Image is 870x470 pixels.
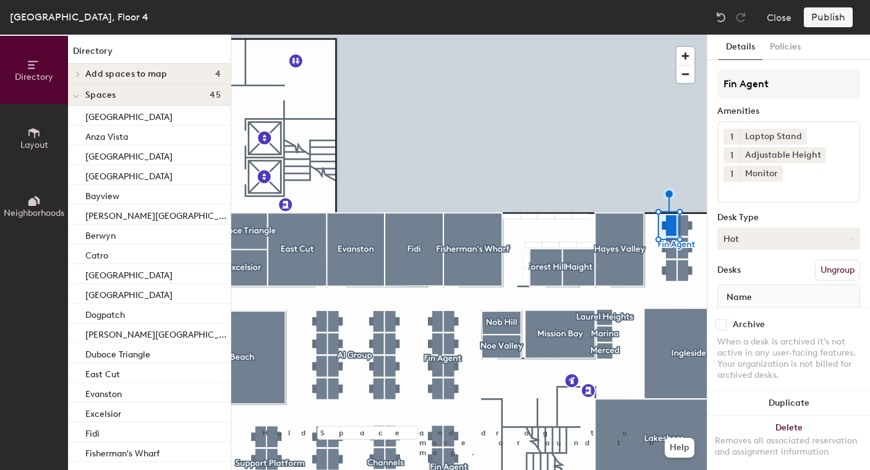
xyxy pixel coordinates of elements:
span: Directory [15,72,53,82]
span: Name [720,286,758,309]
span: 1 [730,168,733,181]
button: Duplicate [707,391,870,416]
div: Adjustable Height [740,147,826,163]
button: Details [719,35,762,60]
p: Fisherman's Wharf [85,445,160,459]
p: Berwyn [85,227,116,241]
span: 4 [215,69,221,79]
span: Layout [20,140,48,150]
button: Policies [762,35,808,60]
div: Removes all associated reservation and assignment information [715,435,863,458]
p: [GEOGRAPHIC_DATA] [85,267,173,281]
span: 1 [730,130,733,143]
img: Redo [735,11,747,23]
button: Help [665,438,694,458]
p: Dogpatch [85,306,125,320]
span: Neighborhoods [4,208,64,218]
p: [GEOGRAPHIC_DATA] [85,108,173,122]
div: Archive [733,320,765,330]
span: 45 [210,90,221,100]
span: Spaces [85,90,116,100]
p: Fidi [85,425,100,439]
p: [GEOGRAPHIC_DATA] [85,148,173,162]
p: Evanston [85,385,122,399]
h1: Directory [68,45,231,64]
p: [GEOGRAPHIC_DATA] [85,286,173,301]
p: [PERSON_NAME][GEOGRAPHIC_DATA] [85,326,228,340]
div: Laptop Stand [740,129,807,145]
p: [PERSON_NAME][GEOGRAPHIC_DATA] [85,207,228,221]
div: [GEOGRAPHIC_DATA], Floor 4 [10,9,148,25]
div: Monitor [740,166,783,182]
span: Add spaces to map [85,69,168,79]
p: [GEOGRAPHIC_DATA] [85,168,173,182]
button: Ungroup [815,260,860,281]
div: Desks [717,265,741,275]
div: Desk Type [717,213,860,223]
div: Amenities [717,106,860,116]
button: Hot [717,228,860,250]
p: East Cut [85,365,120,380]
button: Close [767,7,791,27]
img: Undo [715,11,727,23]
p: Excelsior [85,405,121,419]
button: Delete [707,416,870,470]
p: Duboce Triangle [85,346,150,360]
p: Anza Vista [85,128,128,142]
p: Catro [85,247,108,261]
p: Bayview [85,187,119,202]
span: 1 [730,149,733,162]
div: When a desk is archived it's not active in any user-facing features. Your organization is not bil... [717,336,860,381]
